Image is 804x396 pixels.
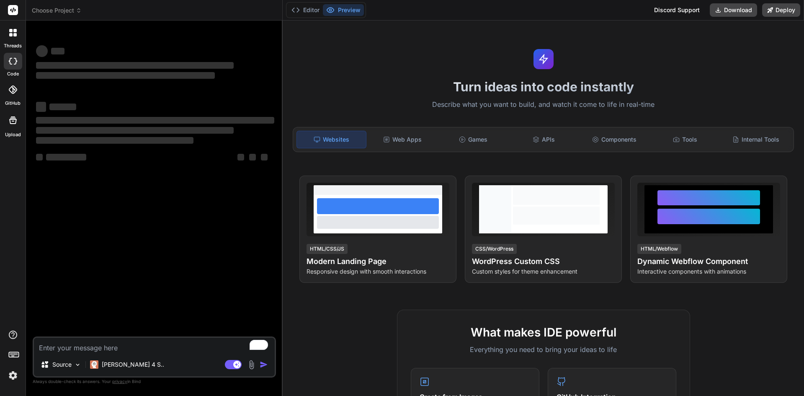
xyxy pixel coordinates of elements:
label: GitHub [5,100,21,107]
label: code [7,70,19,78]
div: HTML/Webflow [637,244,681,254]
img: attachment [247,360,256,370]
div: Web Apps [368,131,437,148]
h2: What makes IDE powerful [411,324,676,341]
label: Upload [5,131,21,138]
p: Responsive design with smooth interactions [307,267,449,276]
p: [PERSON_NAME] 4 S.. [102,360,164,369]
div: Tools [651,131,720,148]
div: APIs [509,131,578,148]
textarea: To enrich screen reader interactions, please activate Accessibility in Grammarly extension settings [34,338,275,353]
span: ‌ [51,48,64,54]
img: Claude 4 Sonnet [90,360,98,369]
span: ‌ [36,154,43,160]
div: Internal Tools [721,131,790,148]
div: Websites [296,131,366,148]
div: HTML/CSS/JS [307,244,348,254]
div: Discord Support [649,3,705,17]
div: CSS/WordPress [472,244,517,254]
span: ‌ [36,102,46,112]
p: Describe what you want to build, and watch it come to life in real-time [288,99,799,110]
div: Components [580,131,649,148]
span: ‌ [36,137,193,144]
span: ‌ [36,62,234,69]
p: Everything you need to bring your ideas to life [411,344,676,355]
img: Pick Models [74,361,81,368]
span: ‌ [261,154,268,160]
button: Deploy [762,3,800,17]
button: Download [710,3,757,17]
h4: Dynamic Webflow Component [637,256,780,267]
img: icon [260,360,268,369]
h4: WordPress Custom CSS [472,256,615,267]
span: ‌ [249,154,256,160]
h1: Turn ideas into code instantly [288,79,799,94]
p: Source [52,360,72,369]
label: threads [4,42,22,49]
h4: Modern Landing Page [307,256,449,267]
button: Editor [288,4,323,16]
span: ‌ [36,45,48,57]
span: ‌ [36,127,234,134]
button: Preview [323,4,364,16]
div: Games [439,131,508,148]
p: Custom styles for theme enhancement [472,267,615,276]
img: settings [6,368,20,383]
p: Interactive components with animations [637,267,780,276]
p: Always double-check its answers. Your in Bind [33,378,276,386]
span: ‌ [237,154,244,160]
span: ‌ [46,154,86,160]
span: Choose Project [32,6,82,15]
span: ‌ [36,117,274,124]
span: privacy [112,379,127,384]
span: ‌ [36,72,215,79]
span: ‌ [49,104,76,110]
